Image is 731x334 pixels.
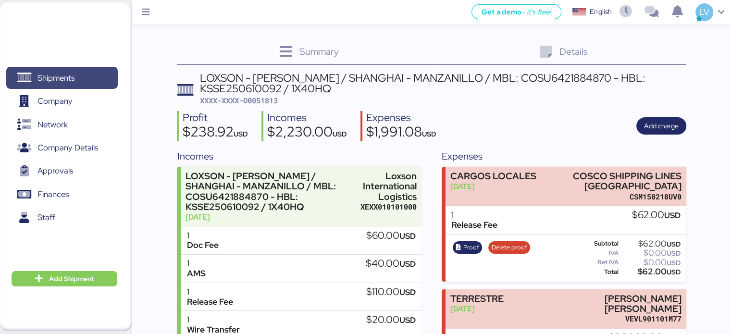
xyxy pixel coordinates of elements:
span: USD [399,315,416,325]
div: 1 [186,259,205,269]
span: Network [37,118,68,132]
div: $1,991.08 [366,125,436,141]
a: Approvals [6,160,118,182]
span: USD [667,259,681,267]
div: $62.00 [620,240,681,247]
div: Total [577,269,619,275]
div: CARGOS LOCALES [450,171,536,181]
div: [DATE] [450,304,504,314]
span: Delete proof [492,242,527,253]
span: Staff [37,210,55,224]
span: USD [667,249,681,258]
span: USD [422,129,436,138]
div: [DATE] [450,181,536,191]
button: Delete proof [488,241,530,254]
span: USD [667,268,681,276]
div: [DATE] [186,212,356,222]
div: Incomes [267,111,347,125]
div: Loxson International Logistics [360,171,417,201]
div: $0.00 [620,249,681,257]
div: Incomes [177,149,421,163]
span: Add charge [644,120,679,132]
div: Expenses [366,111,436,125]
button: Add Shipment [12,271,117,286]
div: AMS [186,269,205,279]
span: USD [399,287,416,297]
span: Company Details [37,141,98,155]
div: $60.00 [366,231,416,241]
a: Staff [6,207,118,229]
span: Shipments [37,71,74,85]
span: Finances [37,187,69,201]
div: $0.00 [620,259,681,266]
span: USD [399,259,416,269]
div: $62.00 [632,210,681,221]
div: VEVL901101M77 [543,314,681,324]
div: English [590,7,612,17]
div: Profit [183,111,248,125]
div: LOXSON - [PERSON_NAME] / SHANGHAI - MANZANILLO / MBL: COSU6421884870 - HBL: KSSE250610092 / 1X40HQ [186,171,356,212]
span: USD [667,240,681,248]
div: 1 [186,287,233,297]
div: Expenses [442,149,686,163]
div: Ret IVA [577,259,619,266]
span: USD [664,210,681,221]
div: [PERSON_NAME] [PERSON_NAME] [543,294,681,314]
span: Approvals [37,164,73,178]
button: Proof [453,241,483,254]
span: LV [699,6,709,18]
a: Shipments [6,67,118,89]
div: $2,230.00 [267,125,347,141]
div: $110.00 [366,287,416,297]
a: Finances [6,184,118,206]
span: Add Shipment [49,273,94,285]
div: Release Fee [451,220,497,230]
button: Menu [138,4,154,21]
span: Proof [463,242,479,253]
span: Summary [299,45,339,58]
a: Company Details [6,137,118,159]
div: TERRESTRE [450,294,504,304]
div: COSCO SHIPPING LINES [GEOGRAPHIC_DATA] [543,171,681,191]
span: Company [37,94,73,108]
span: USD [399,231,416,241]
div: 1 [451,210,497,220]
div: $20.00 [366,315,416,325]
div: CSM150218UV0 [543,192,681,202]
span: XXXX-XXXX-O0051813 [200,96,278,105]
span: USD [234,129,248,138]
div: XEXX010101000 [360,202,417,212]
div: $62.00 [620,268,681,275]
div: $238.92 [183,125,248,141]
div: Release Fee [186,297,233,307]
span: Details [559,45,588,58]
div: IVA [577,250,619,257]
div: 1 [186,231,218,241]
div: Subtotal [577,240,619,247]
div: $40.00 [366,259,416,269]
div: Doc Fee [186,240,218,250]
a: Network [6,113,118,136]
span: USD [333,129,347,138]
button: Add charge [636,117,686,135]
a: Company [6,90,118,112]
div: LOXSON - [PERSON_NAME] / SHANGHAI - MANZANILLO / MBL: COSU6421884870 - HBL: KSSE250610092 / 1X40HQ [200,73,686,94]
div: 1 [186,315,239,325]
